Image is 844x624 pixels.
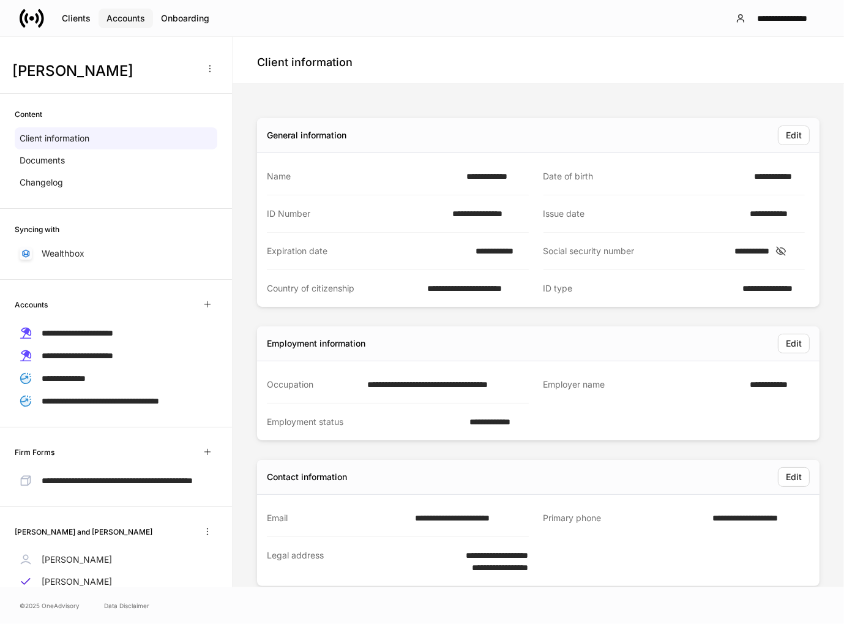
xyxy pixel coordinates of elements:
p: Wealthbox [42,247,84,260]
h4: Client information [257,55,353,70]
h6: Content [15,108,42,120]
h6: Accounts [15,299,48,310]
button: Clients [54,9,99,28]
div: Primary phone [543,512,706,525]
div: Name [267,170,459,182]
div: Social security number [543,245,728,257]
div: Edit [786,471,802,483]
button: Edit [778,126,810,145]
div: Email [267,512,408,524]
button: Accounts [99,9,153,28]
div: Accounts [106,12,145,24]
div: Occupation [267,378,360,391]
button: Edit [778,334,810,353]
div: Onboarding [161,12,209,24]
p: Changelog [20,176,63,189]
a: Client information [15,127,217,149]
a: Changelog [15,171,217,194]
span: © 2025 OneAdvisory [20,601,80,611]
p: Client information [20,132,89,145]
p: [PERSON_NAME] [42,576,112,588]
div: Employment information [267,337,365,350]
a: [PERSON_NAME] [15,549,217,571]
div: ID Number [267,208,445,220]
h6: Syncing with [15,224,59,235]
h3: [PERSON_NAME] [12,61,195,81]
div: Country of citizenship [267,282,420,295]
div: Edit [786,337,802,350]
div: General information [267,129,346,141]
a: Documents [15,149,217,171]
div: Clients [62,12,91,24]
div: ID type [543,282,735,295]
div: Expiration date [267,245,468,257]
p: [PERSON_NAME] [42,554,112,566]
div: Date of birth [543,170,747,182]
a: Wealthbox [15,242,217,265]
h6: Firm Forms [15,446,54,458]
div: Legal address [267,549,434,574]
div: Contact information [267,471,347,483]
h6: [PERSON_NAME] and [PERSON_NAME] [15,526,152,538]
button: Onboarding [153,9,217,28]
div: Issue date [543,208,743,220]
div: Employer name [543,378,743,391]
a: Data Disclaimer [104,601,149,611]
button: Edit [778,467,810,487]
div: Edit [786,129,802,141]
p: Documents [20,154,65,167]
div: Employment status [267,416,462,428]
a: [PERSON_NAME] [15,571,217,593]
